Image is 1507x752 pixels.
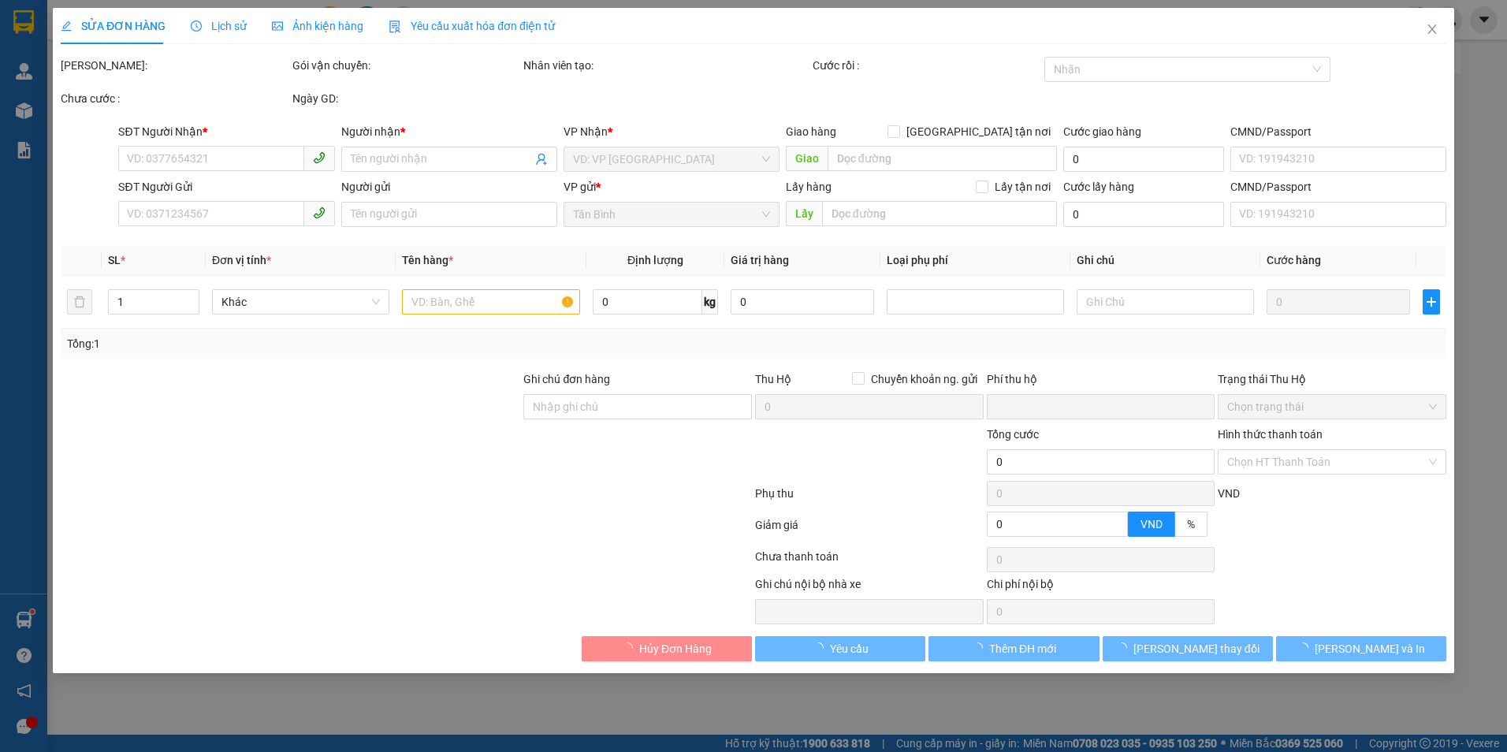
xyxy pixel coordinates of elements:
[191,20,247,32] span: Lịch sử
[813,642,830,653] span: loading
[702,289,718,315] span: kg
[786,201,822,226] span: Lấy
[108,254,121,266] span: SL
[988,178,1057,195] span: Lấy tận nơi
[813,57,1041,74] div: Cước rồi :
[753,485,985,512] div: Phụ thu
[1140,518,1163,530] span: VND
[523,394,752,419] input: Ghi chú đơn hàng
[786,125,836,138] span: Giao hàng
[987,370,1215,394] div: Phí thu hộ
[1218,487,1240,500] span: VND
[1063,125,1141,138] label: Cước giao hàng
[865,370,984,388] span: Chuyển khoản ng. gửi
[1070,245,1260,276] th: Ghi chú
[523,57,809,74] div: Nhân viên tạo:
[292,57,521,74] div: Gói vận chuyển:
[1267,254,1321,266] span: Cước hàng
[292,90,521,107] div: Ngày GD:
[1103,636,1273,661] button: [PERSON_NAME] thay đổi
[989,640,1056,657] span: Thêm ĐH mới
[1423,289,1440,315] button: plus
[1218,370,1446,388] div: Trạng thái Thu Hộ
[1410,8,1454,52] button: Close
[786,146,828,171] span: Giao
[1276,636,1446,661] button: [PERSON_NAME] và In
[1077,289,1254,315] input: Ghi Chú
[622,642,639,653] span: loading
[340,123,556,140] div: Người nhận
[118,178,334,195] div: SĐT Người Gửi
[564,125,608,138] span: VP Nhận
[755,575,984,599] div: Ghi chú nội bộ nhà xe
[118,123,334,140] div: SĐT Người Nhận
[191,20,202,32] span: clock-circle
[627,254,683,266] span: Định lượng
[755,373,791,385] span: Thu Hộ
[1218,428,1323,441] label: Hình thức thanh toán
[1063,202,1224,227] input: Cước lấy hàng
[582,636,752,661] button: Hủy Đơn Hàng
[61,20,72,32] span: edit
[389,20,401,33] img: icon
[1187,518,1195,530] span: %
[523,373,610,385] label: Ghi chú đơn hàng
[1315,640,1425,657] span: [PERSON_NAME] và In
[731,254,789,266] span: Giá trị hàng
[1230,178,1446,195] div: CMND/Passport
[272,20,363,32] span: Ảnh kiện hàng
[1267,289,1409,315] input: 0
[1297,642,1315,653] span: loading
[535,153,548,166] span: user-add
[972,642,989,653] span: loading
[402,289,579,315] input: VD: Bàn, Ghế
[389,20,555,32] span: Yêu cầu xuất hóa đơn điện tử
[312,151,325,164] span: phone
[1423,296,1439,308] span: plus
[639,640,712,657] span: Hủy Đơn Hàng
[272,20,283,32] span: picture
[61,57,289,74] div: [PERSON_NAME]:
[402,254,453,266] span: Tên hàng
[755,636,925,661] button: Yêu cầu
[753,548,985,575] div: Chưa thanh toán
[1133,640,1260,657] span: [PERSON_NAME] thay đổi
[61,20,166,32] span: SỬA ĐƠN HÀNG
[987,428,1039,441] span: Tổng cước
[822,201,1058,226] input: Dọc đường
[830,640,869,657] span: Yêu cầu
[1116,642,1133,653] span: loading
[61,90,289,107] div: Chưa cước :
[67,335,582,352] div: Tổng: 1
[212,254,271,266] span: Đơn vị tính
[880,245,1070,276] th: Loại phụ phí
[828,146,1058,171] input: Dọc đường
[900,123,1057,140] span: [GEOGRAPHIC_DATA] tận nơi
[1063,181,1134,193] label: Cước lấy hàng
[67,289,92,315] button: delete
[928,636,1099,661] button: Thêm ĐH mới
[987,575,1215,599] div: Chi phí nội bộ
[1227,395,1437,419] span: Chọn trạng thái
[564,178,780,195] div: VP gửi
[312,207,325,219] span: phone
[1230,123,1446,140] div: CMND/Passport
[753,516,985,544] div: Giảm giá
[573,203,770,226] span: Tân Bình
[340,178,556,195] div: Người gửi
[221,290,380,314] span: Khác
[786,181,832,193] span: Lấy hàng
[1063,147,1224,172] input: Cước giao hàng
[1426,23,1438,35] span: close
